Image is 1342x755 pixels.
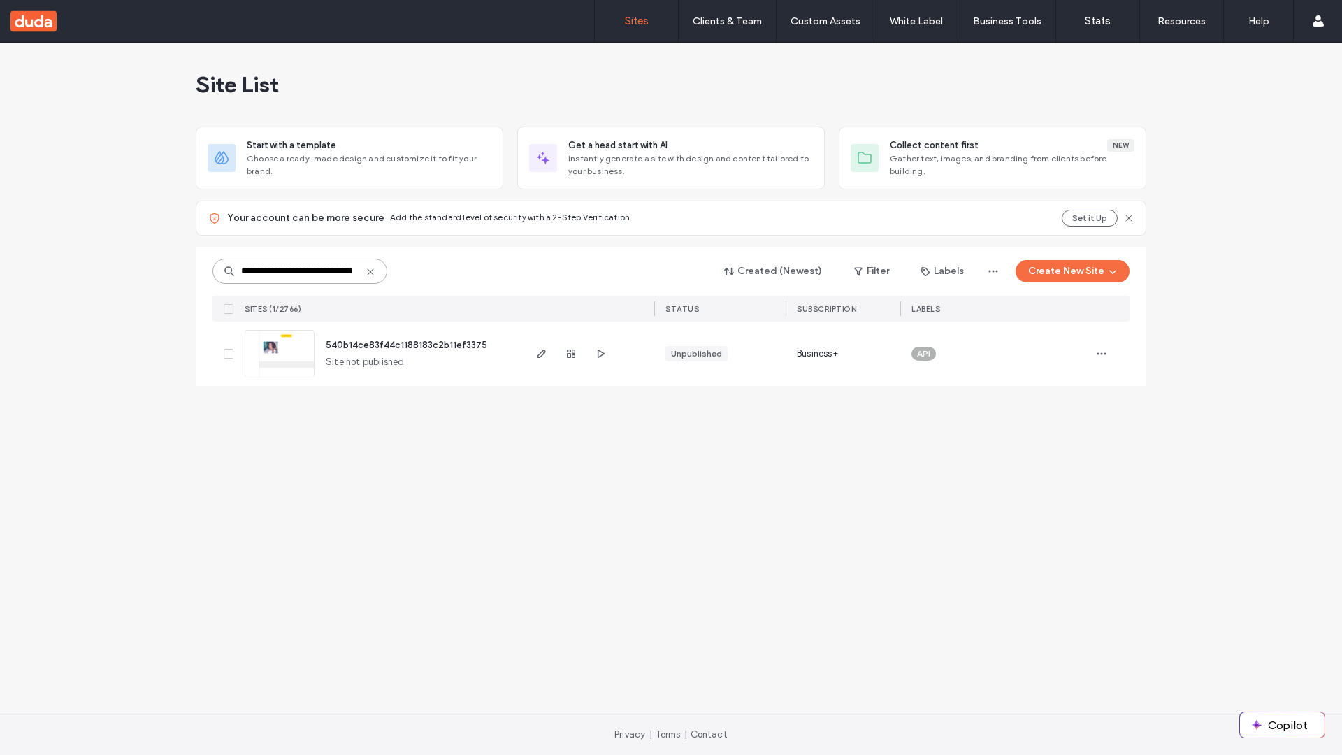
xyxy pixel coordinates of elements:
[691,729,728,740] a: Contact
[326,355,405,369] span: Site not published
[671,347,722,360] div: Unpublished
[693,15,762,27] label: Clients & Team
[1248,15,1269,27] label: Help
[890,15,943,27] label: White Label
[247,138,336,152] span: Start with a template
[911,304,940,314] span: LABELS
[973,15,1041,27] label: Business Tools
[684,729,687,740] span: |
[245,304,301,314] span: SITES (1/2766)
[656,729,681,740] a: Terms
[196,71,279,99] span: Site List
[1107,139,1134,152] div: New
[326,340,487,350] a: 540b14ce83f44c1188183c2b11ef3375
[568,138,668,152] span: Get a head start with AI
[1085,15,1111,27] label: Stats
[909,260,976,282] button: Labels
[625,15,649,27] label: Sites
[196,127,503,189] div: Start with a templateChoose a ready-made design and customize it to fit your brand.
[390,212,632,222] span: Add the standard level of security with a 2-Step Verification.
[791,15,860,27] label: Custom Assets
[712,260,835,282] button: Created (Newest)
[649,729,652,740] span: |
[1016,260,1130,282] button: Create New Site
[227,211,384,225] span: Your account can be more secure
[614,729,645,740] a: Privacy
[1062,210,1118,226] button: Set it Up
[890,138,979,152] span: Collect content first
[665,304,699,314] span: STATUS
[890,152,1134,178] span: Gather text, images, and branding from clients before building.
[917,347,930,360] span: API
[568,152,813,178] span: Instantly generate a site with design and content tailored to your business.
[1240,712,1325,738] button: Copilot
[840,260,903,282] button: Filter
[1157,15,1206,27] label: Resources
[797,347,838,361] span: Business+
[247,152,491,178] span: Choose a ready-made design and customize it to fit your brand.
[517,127,825,189] div: Get a head start with AIInstantly generate a site with design and content tailored to your business.
[797,304,856,314] span: SUBSCRIPTION
[839,127,1146,189] div: Collect content firstNewGather text, images, and branding from clients before building.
